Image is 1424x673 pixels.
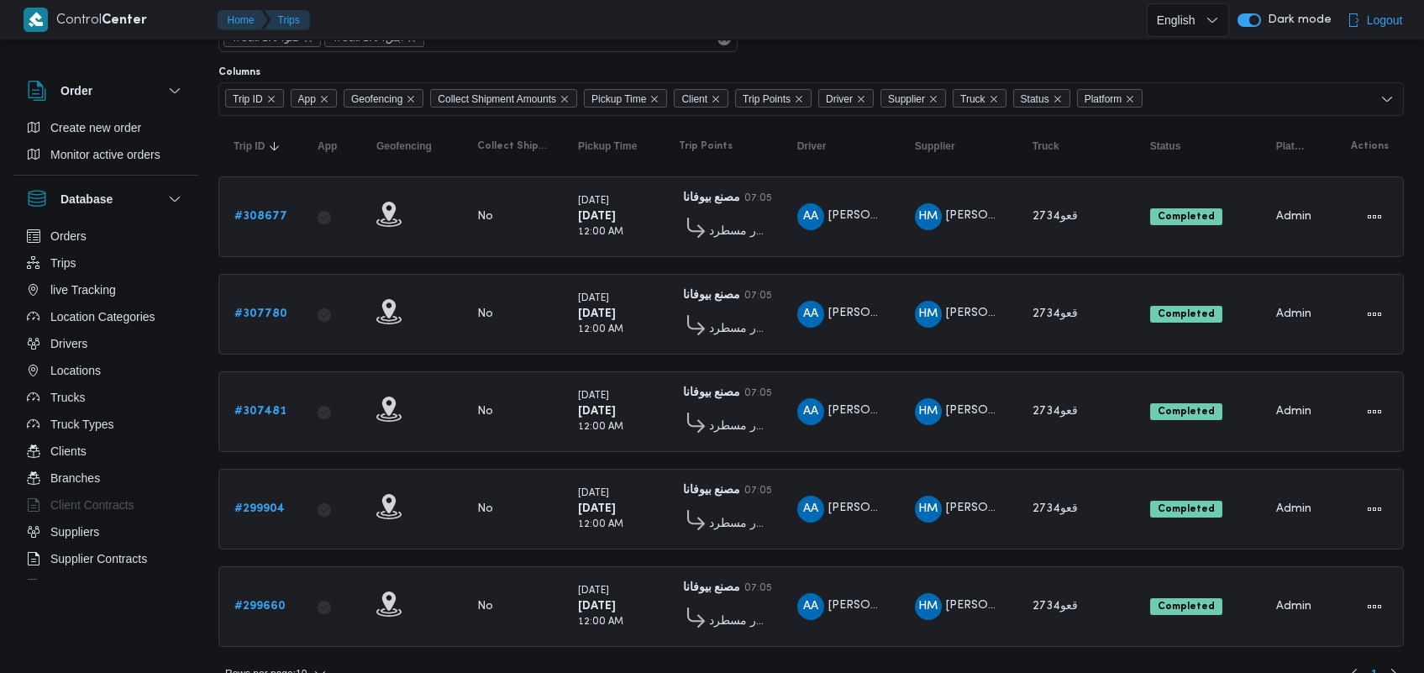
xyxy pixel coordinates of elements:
[828,308,924,318] span: [PERSON_NAME]
[20,518,192,545] button: Suppliers
[1085,90,1122,108] span: Platform
[1276,503,1311,514] span: Admin
[13,223,198,586] div: Database
[227,133,294,160] button: Trip IDSorted in descending order
[50,253,76,273] span: Trips
[1158,309,1215,319] b: Completed
[744,194,790,203] small: 07:05 PM
[20,114,192,141] button: Create new order
[1033,211,1078,222] span: قعو2734
[828,600,924,611] span: [PERSON_NAME]
[578,489,609,498] small: [DATE]
[928,94,938,104] button: Remove Supplier from selection in this group
[946,600,1141,611] span: [PERSON_NAME] [PERSON_NAME]
[709,417,767,437] span: فرونت دور مسطرد
[791,133,891,160] button: Driver
[946,210,1141,221] span: [PERSON_NAME] [PERSON_NAME]
[1033,308,1078,319] span: قعو2734
[744,292,790,301] small: 07:05 PM
[20,276,192,303] button: live Tracking
[20,384,192,411] button: Trucks
[234,207,287,227] a: #308677
[50,280,116,300] span: live Tracking
[679,139,733,153] span: Trip Points
[918,301,938,328] span: HM
[266,94,276,104] button: Remove Trip ID from selection in this group
[828,405,924,416] span: [PERSON_NAME]
[291,89,337,108] span: App
[797,593,824,620] div: Ashraf Ahmad Abadalrahamun Ghniam Radhwan
[477,307,493,322] div: No
[744,584,790,593] small: 07:05 PM
[1351,139,1389,153] span: Actions
[946,502,1141,513] span: [PERSON_NAME] [PERSON_NAME]
[50,334,87,354] span: Drivers
[477,502,493,517] div: No
[828,210,924,221] span: [PERSON_NAME]
[803,301,818,328] span: AA
[1158,407,1215,417] b: Completed
[234,597,286,617] a: #299660
[370,133,454,160] button: Geofencing
[578,228,623,237] small: 12:00 AM
[683,582,740,593] b: مصنع بيوفانا
[709,612,767,632] span: فرونت دور مسطرد
[430,89,577,108] span: Collect Shipment Amounts
[319,94,329,104] button: Remove App from selection in this group
[477,404,493,419] div: No
[1269,133,1311,160] button: Platform
[1361,398,1388,425] button: Actions
[591,90,646,108] span: Pickup Time
[681,90,707,108] span: Client
[1026,133,1127,160] button: Truck
[915,496,942,523] div: Hana Mjada Rais Ahmad
[376,139,432,153] span: Geofencing
[1361,301,1388,328] button: Actions
[571,133,655,160] button: Pickup Time
[234,499,285,519] a: #299904
[578,392,609,401] small: [DATE]
[268,139,281,153] svg: Sorted in descending order
[578,406,616,417] b: [DATE]
[20,492,192,518] button: Client Contracts
[1143,133,1253,160] button: Status
[50,145,160,165] span: Monitor active orders
[915,139,955,153] span: Supplier
[915,301,942,328] div: Hana Mjada Rais Ahmad
[1150,208,1222,225] span: Completed
[584,89,667,108] span: Pickup Time
[578,211,616,222] b: [DATE]
[1150,139,1181,153] span: Status
[649,94,659,104] button: Remove Pickup Time from selection in this group
[218,10,268,30] button: Home
[27,81,185,101] button: Order
[102,14,147,27] b: Center
[709,514,767,534] span: فرونت دور مسطرد
[20,438,192,465] button: Clients
[709,222,767,242] span: فرونت دور مسطرد
[1013,89,1070,108] span: Status
[674,89,728,108] span: Client
[918,398,938,425] span: HM
[265,10,310,30] button: Trips
[797,496,824,523] div: Ashraf Ahmad Abadalrahamun Ghniam Radhwan
[1367,10,1403,30] span: Logout
[578,139,637,153] span: Pickup Time
[1340,3,1410,37] button: Logout
[578,586,609,596] small: [DATE]
[50,549,147,569] span: Supplier Contracts
[1380,92,1394,106] button: Open list of options
[915,398,942,425] div: Hana Mjada Rais Ahmad
[27,189,185,209] button: Database
[50,307,155,327] span: Location Categories
[50,118,141,138] span: Create new order
[20,357,192,384] button: Locations
[960,90,985,108] span: Truck
[683,192,740,203] b: مصنع بيوفانا
[683,387,740,398] b: مصنع بيوفانا
[946,308,1141,318] span: [PERSON_NAME] [PERSON_NAME]
[578,601,616,612] b: [DATE]
[1033,406,1078,417] span: قعو2734
[60,81,92,101] h3: Order
[915,593,942,620] div: Hana Mjada Rais Ahmad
